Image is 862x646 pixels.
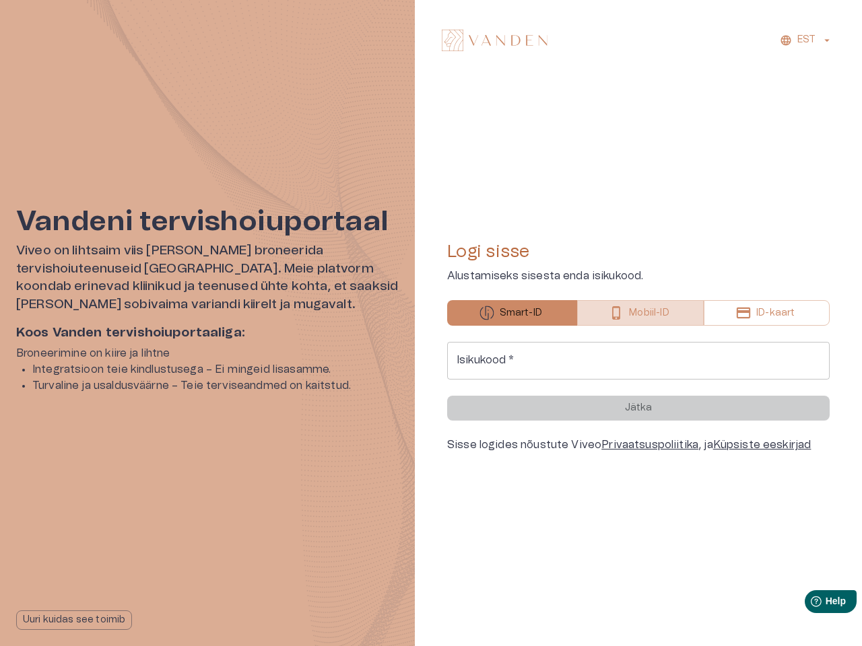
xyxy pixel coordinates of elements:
button: EST [778,30,835,50]
button: Uuri kuidas see toimib [16,610,132,630]
p: Mobiil-ID [629,306,669,320]
p: Uuri kuidas see toimib [23,613,125,627]
a: Privaatsuspoliitika [601,439,698,450]
p: EST [797,33,816,47]
button: ID-kaart [704,300,830,326]
p: ID-kaart [756,306,795,320]
p: Alustamiseks sisesta enda isikukood. [447,268,830,284]
a: Küpsiste eeskirjad [713,439,811,450]
button: Mobiil-ID [577,300,704,326]
img: Vanden logo [442,30,548,51]
div: Sisse logides nõustute Viveo , ja [447,437,830,453]
p: Smart-ID [500,306,542,320]
h4: Logi sisse [447,241,830,262]
iframe: Help widget launcher [757,585,862,622]
button: Smart-ID [447,300,577,326]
